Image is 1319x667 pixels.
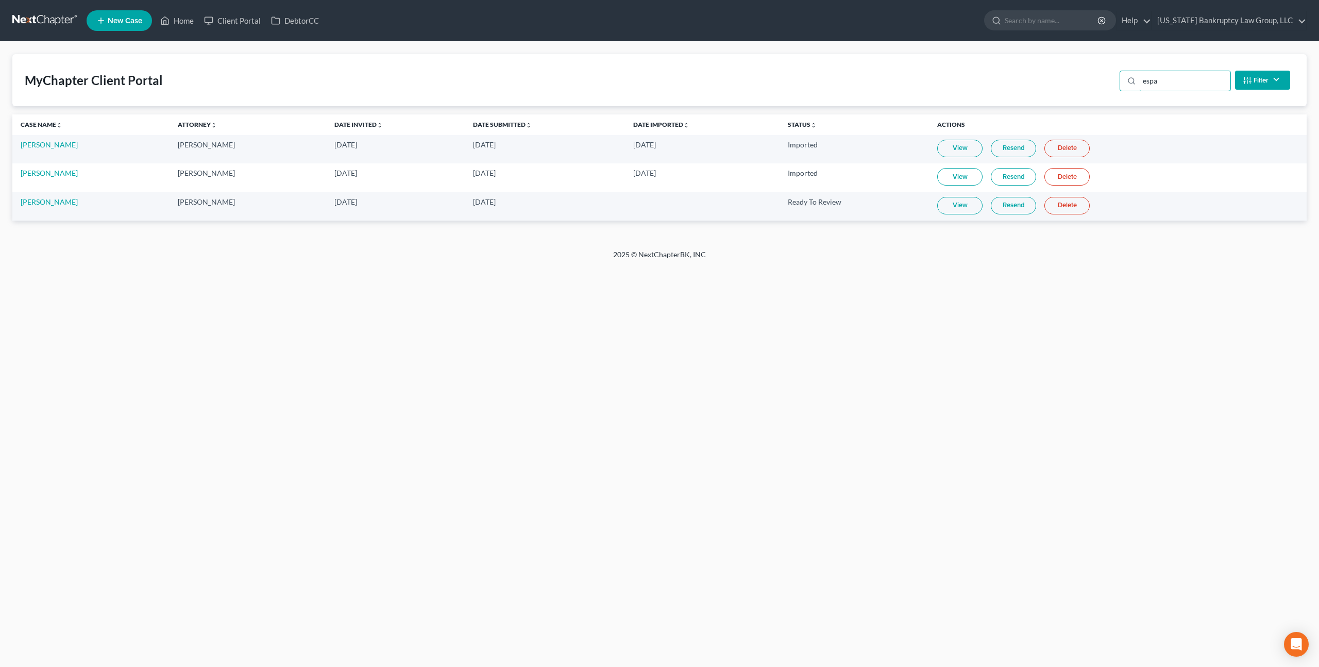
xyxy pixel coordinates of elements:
span: [DATE] [633,140,656,149]
a: View [937,140,983,157]
a: Home [155,11,199,30]
a: Statusunfold_more [788,121,817,128]
span: [DATE] [633,169,656,177]
a: [US_STATE] Bankruptcy Law Group, LLC [1152,11,1306,30]
td: Ready To Review [780,192,929,221]
button: Filter [1235,71,1290,90]
span: [DATE] [334,169,357,177]
div: 2025 © NextChapterBK, INC [366,249,953,268]
a: Resend [991,140,1036,157]
i: unfold_more [683,122,689,128]
td: Imported [780,163,929,192]
a: Resend [991,168,1036,186]
div: MyChapter Client Portal [25,72,163,89]
a: Case Nameunfold_more [21,121,62,128]
a: [PERSON_NAME] [21,140,78,149]
a: Delete [1044,197,1090,214]
a: Date Submittedunfold_more [473,121,532,128]
span: [DATE] [334,197,357,206]
td: Imported [780,135,929,163]
a: Resend [991,197,1036,214]
a: View [937,168,983,186]
a: View [937,197,983,214]
i: unfold_more [211,122,217,128]
a: [PERSON_NAME] [21,197,78,206]
a: Delete [1044,140,1090,157]
i: unfold_more [526,122,532,128]
a: Date Invitedunfold_more [334,121,383,128]
i: unfold_more [810,122,817,128]
input: Search... [1139,71,1230,91]
td: [PERSON_NAME] [170,163,327,192]
td: [PERSON_NAME] [170,135,327,163]
a: [PERSON_NAME] [21,169,78,177]
span: [DATE] [334,140,357,149]
a: Client Portal [199,11,266,30]
div: Open Intercom Messenger [1284,632,1309,657]
a: Delete [1044,168,1090,186]
i: unfold_more [377,122,383,128]
span: [DATE] [473,169,496,177]
a: Attorneyunfold_more [178,121,217,128]
span: New Case [108,17,142,25]
a: Help [1117,11,1151,30]
td: [PERSON_NAME] [170,192,327,221]
th: Actions [929,114,1307,135]
a: DebtorCC [266,11,324,30]
span: [DATE] [473,197,496,206]
span: [DATE] [473,140,496,149]
input: Search by name... [1005,11,1099,30]
a: Date Importedunfold_more [633,121,689,128]
i: unfold_more [56,122,62,128]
